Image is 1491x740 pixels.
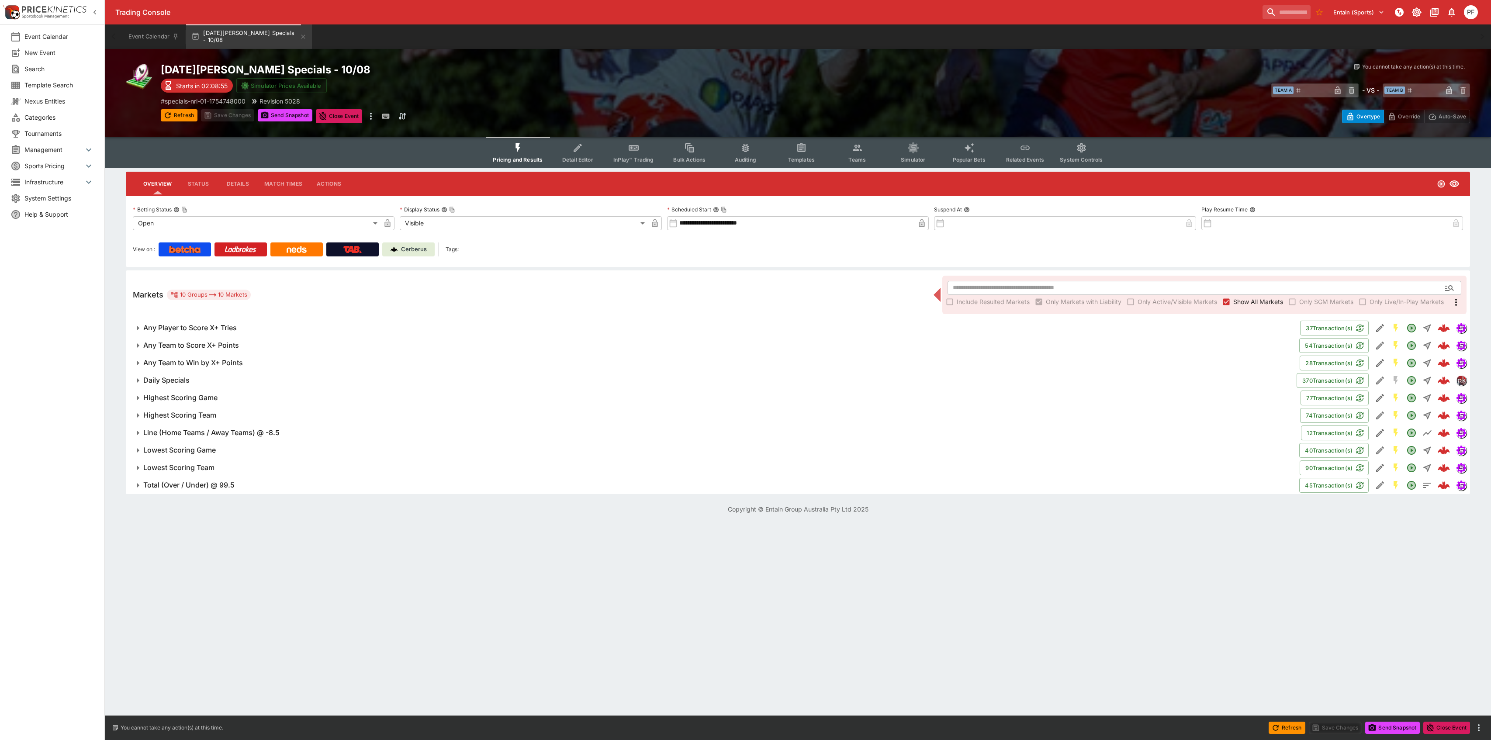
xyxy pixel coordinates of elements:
div: simulator [1456,428,1467,438]
div: simulator [1456,463,1467,473]
div: simulator [1456,340,1467,351]
p: Betting Status [133,206,172,213]
div: Peter Fairgrieve [1464,5,1478,19]
button: Select Tenant [1328,5,1390,19]
img: PriceKinetics Logo [3,3,20,21]
p: Revision 5028 [259,97,300,106]
a: 873c441b-b681-456f-a2b4-a0f79edf46f6 [1435,407,1453,424]
div: simulator [1456,410,1467,421]
button: Open [1404,338,1419,353]
p: You cannot take any action(s) at this time. [1362,63,1465,71]
button: Straight [1419,373,1435,388]
svg: Open [1406,480,1417,491]
a: 3e13c7ca-8a06-43d6-8c34-f85e1f1ca66f [1435,354,1453,372]
button: Copy To Clipboard [449,207,455,213]
button: Toggle light/dark mode [1409,4,1425,20]
button: 28Transaction(s) [1300,356,1369,370]
button: Auto-Save [1424,110,1470,123]
div: 03bf649c-ad3e-4127-a5f3-d2aa6001a1fe [1438,339,1450,352]
div: simulator [1456,445,1467,456]
button: Edit Detail [1372,373,1388,388]
div: 873c441b-b681-456f-a2b4-a0f79edf46f6 [1438,409,1450,422]
svg: Open [1406,445,1417,456]
h6: Any Team to Score X+ Points [143,341,239,350]
div: Trading Console [115,8,1259,17]
button: 12Transaction(s) [1301,425,1369,440]
p: Copy To Clipboard [161,97,246,106]
img: Neds [287,246,306,253]
button: Edit Detail [1372,320,1388,336]
h6: Highest Scoring Team [143,411,216,420]
button: [DATE][PERSON_NAME] Specials - 10/08 [186,24,312,49]
div: 497bf537-4f1a-471c-82a9-0cfa16149b0d [1438,374,1450,387]
button: Open [1404,390,1419,406]
button: SGM Enabled [1388,460,1404,476]
a: c8677f6d-3c63-4162-894b-cdb2c5914577 [1435,319,1453,337]
button: more [1474,723,1484,733]
img: logo-cerberus--red.svg [1438,409,1450,422]
button: 77Transaction(s) [1301,391,1369,405]
p: Override [1398,112,1420,121]
button: Open [1404,477,1419,493]
button: Send Snapshot [258,109,312,121]
button: Daily Specials [126,372,1297,389]
button: SGM Enabled [1388,477,1404,493]
button: Open [1404,443,1419,458]
img: logo-cerberus--red.svg [1438,444,1450,456]
span: Related Events [1006,156,1044,163]
h6: Total (Over / Under) @ 99.5 [143,481,235,490]
span: Popular Bets [953,156,986,163]
svg: Open [1406,410,1417,421]
div: simulator [1456,393,1467,403]
button: Play Resume Time [1249,207,1256,213]
button: SGM Enabled [1388,320,1404,336]
div: simulator [1456,323,1467,333]
svg: Open [1406,375,1417,386]
button: Actions [309,173,349,194]
img: Betcha [169,246,201,253]
button: Edit Detail [1372,355,1388,371]
span: Only Live/In-Play Markets [1370,297,1444,306]
img: logo-cerberus--red.svg [1438,357,1450,369]
span: Event Calendar [24,32,94,41]
p: Overtype [1356,112,1380,121]
button: SGM Enabled [1388,355,1404,371]
button: Notifications [1444,4,1460,20]
p: You cannot take any action(s) at this time. [121,724,223,732]
span: Template Search [24,80,94,90]
button: 54Transaction(s) [1299,338,1369,353]
span: Teams [848,156,866,163]
h6: Highest Scoring Game [143,393,218,402]
p: Scheduled Start [667,206,711,213]
img: logo-cerberus--red.svg [1438,322,1450,334]
button: Straight [1419,460,1435,476]
p: Cerberus [401,245,427,254]
p: Suspend At [934,206,962,213]
span: Simulator [901,156,925,163]
h6: Lowest Scoring Game [143,446,216,455]
span: Tournaments [24,129,94,138]
a: 497bf537-4f1a-471c-82a9-0cfa16149b0d [1435,372,1453,389]
button: Lowest Scoring Team [126,459,1300,477]
span: Include Resulted Markets [957,297,1030,306]
img: Cerberus [391,246,398,253]
img: simulator [1456,481,1466,490]
span: Categories [24,113,94,122]
img: simulator [1456,341,1466,350]
h6: Daily Specials [143,376,190,385]
button: Straight [1419,338,1435,353]
span: System Settings [24,194,94,203]
button: Peter Fairgrieve [1461,3,1481,22]
a: 03bf649c-ad3e-4127-a5f3-d2aa6001a1fe [1435,337,1453,354]
button: 90Transaction(s) [1300,460,1369,475]
img: simulator [1456,358,1466,368]
span: Only Markets with Liability [1046,297,1121,306]
a: a60ae8b2-d11b-45ca-918b-085656c7ffc7 [1435,424,1453,442]
svg: Open [1406,463,1417,473]
button: Copy To Clipboard [181,207,187,213]
button: Documentation [1426,4,1442,20]
a: b8080eb9-d83a-4488-929a-1dcd3784f1f5 [1435,459,1453,477]
button: Edit Detail [1372,390,1388,406]
button: Lowest Scoring Game [126,442,1299,459]
button: Overview [136,173,179,194]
